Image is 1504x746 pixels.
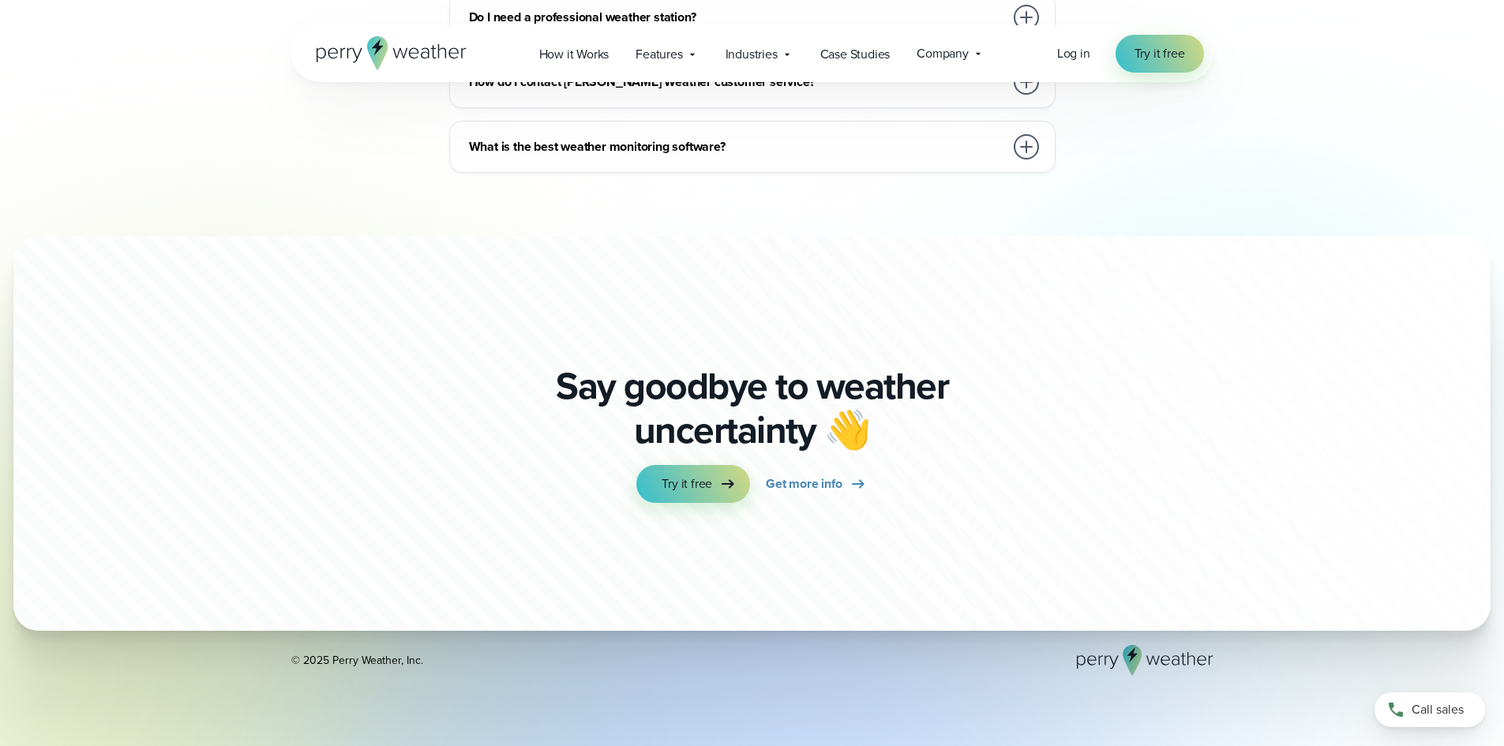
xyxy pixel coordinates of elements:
span: Industries [726,45,778,64]
a: Try it free [636,465,750,503]
a: Log in [1057,44,1090,63]
a: Call sales [1375,692,1485,727]
span: Company [917,44,969,63]
a: Get more info [766,465,867,503]
span: Get more info [766,474,842,493]
a: Try it free [1116,35,1204,73]
span: Call sales [1412,700,1464,719]
span: Try it free [662,474,712,493]
span: Case Studies [820,45,891,64]
span: Log in [1057,44,1090,62]
span: Try it free [1135,44,1185,63]
span: How it Works [539,45,609,64]
a: Case Studies [807,38,904,70]
h3: Do I need a professional weather station? [469,8,1004,27]
div: © 2025 Perry Weather, Inc. [291,653,423,669]
span: Features [636,45,682,64]
h3: What is the best weather monitoring software? [469,137,1004,156]
p: Say goodbye to weather uncertainty 👋 [550,364,955,452]
a: How it Works [526,38,623,70]
h3: How do I contact [PERSON_NAME] Weather customer service? [469,73,1004,92]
